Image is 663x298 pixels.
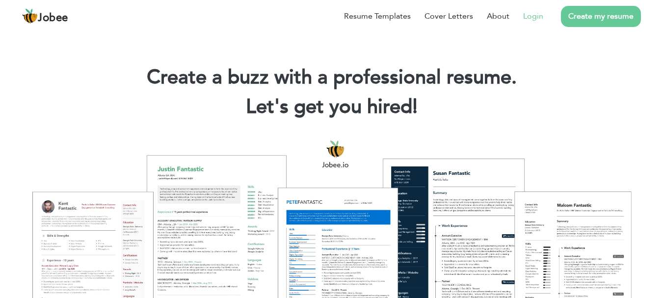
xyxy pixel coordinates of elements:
[22,8,68,24] a: Jobee
[344,10,411,22] a: Resume Templates
[561,6,641,27] a: Create my resume
[487,10,509,22] a: About
[15,94,648,120] h2: Let's
[424,10,473,22] a: Cover Letters
[413,93,417,120] span: |
[38,13,68,24] span: Jobee
[15,65,648,90] h1: Create a buzz with a professional resume.
[294,93,418,120] span: get you hired!
[22,8,38,24] img: jobee.io
[523,10,543,22] a: Login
